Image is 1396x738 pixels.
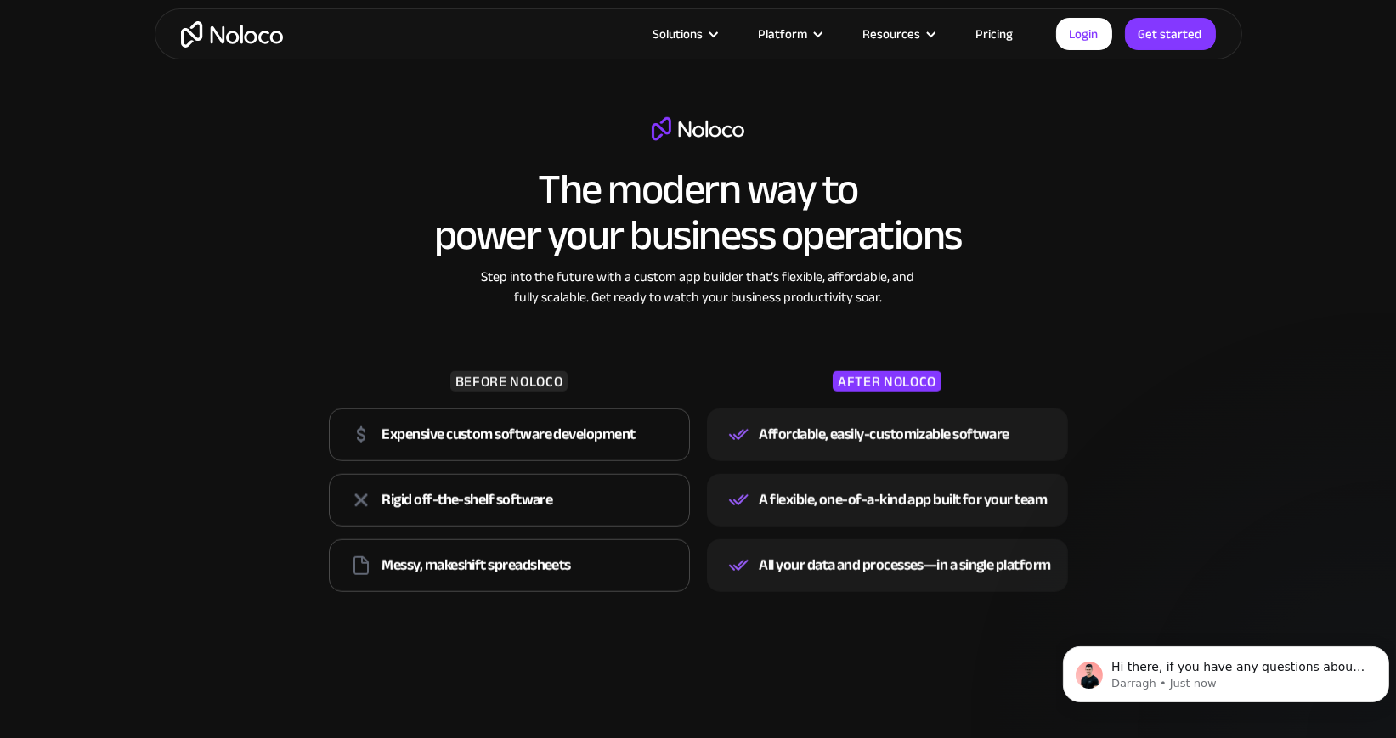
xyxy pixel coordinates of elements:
div: Platform [738,23,842,45]
a: Pricing [955,23,1035,45]
a: Get started [1125,18,1216,50]
h2: The modern way to power your business operations [434,166,962,258]
a: home [181,21,283,48]
a: Login [1056,18,1112,50]
div: Resources [842,23,955,45]
iframe: Intercom notifications message [1056,611,1396,730]
div: Platform [759,23,808,45]
div: AFTER NOLOCO [833,371,941,392]
div: A flexible, one-of-a-kind app built for your team [760,487,1048,513]
div: Rigid off-the-shelf software [382,487,553,513]
div: Affordable, easily-customizable software [760,422,1009,448]
div: Resources [863,23,921,45]
div: Step into the future with a custom app builder that’s flexible, affordable, and fully scalable. G... [473,267,924,307]
div: Solutions [632,23,738,45]
div: All your data and processes—in a single platform [760,553,1051,578]
div: Messy, makeshift spreadsheets [382,553,571,578]
div: Solutions [653,23,704,45]
div: Expensive custom software development [382,422,636,448]
div: BEFORE NOLOCO [450,371,568,392]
